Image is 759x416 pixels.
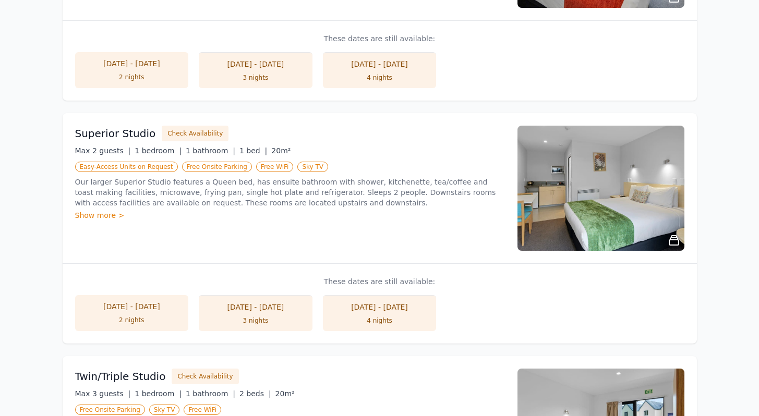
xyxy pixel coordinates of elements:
span: Free WiFi [256,162,294,172]
button: Check Availability [162,126,228,141]
div: 4 nights [333,316,426,325]
span: 1 bathroom | [186,146,235,155]
div: 4 nights [333,74,426,82]
span: 1 bedroom | [135,146,182,155]
div: 2 nights [86,73,178,81]
span: Max 3 guests | [75,389,131,398]
div: Show more > [75,210,505,221]
p: These dates are still available: [75,276,684,287]
button: Check Availability [172,369,238,384]
h3: Twin/Triple Studio [75,369,166,384]
span: 1 bathroom | [186,389,235,398]
h3: Superior Studio [75,126,156,141]
span: 20m² [271,146,291,155]
div: 2 nights [86,316,178,324]
div: [DATE] - [DATE] [86,58,178,69]
div: [DATE] - [DATE] [209,59,302,69]
span: Sky TV [297,162,328,172]
span: 1 bed | [239,146,267,155]
span: Easy-Access Units on Request [75,162,178,172]
div: [DATE] - [DATE] [333,59,426,69]
span: 1 bedroom | [135,389,182,398]
p: These dates are still available: [75,33,684,44]
div: [DATE] - [DATE] [209,302,302,312]
span: Free Onsite Parking [75,405,145,415]
div: [DATE] - [DATE] [333,302,426,312]
span: 2 beds | [239,389,271,398]
span: Free WiFi [184,405,221,415]
p: Our larger Superior Studio features a Queen bed, has ensuite bathroom with shower, kitchenette, t... [75,177,505,208]
span: Max 2 guests | [75,146,131,155]
span: 20m² [275,389,295,398]
div: 3 nights [209,316,302,325]
span: Sky TV [149,405,180,415]
div: [DATE] - [DATE] [86,301,178,312]
span: Free Onsite Parking [182,162,252,172]
div: 3 nights [209,74,302,82]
